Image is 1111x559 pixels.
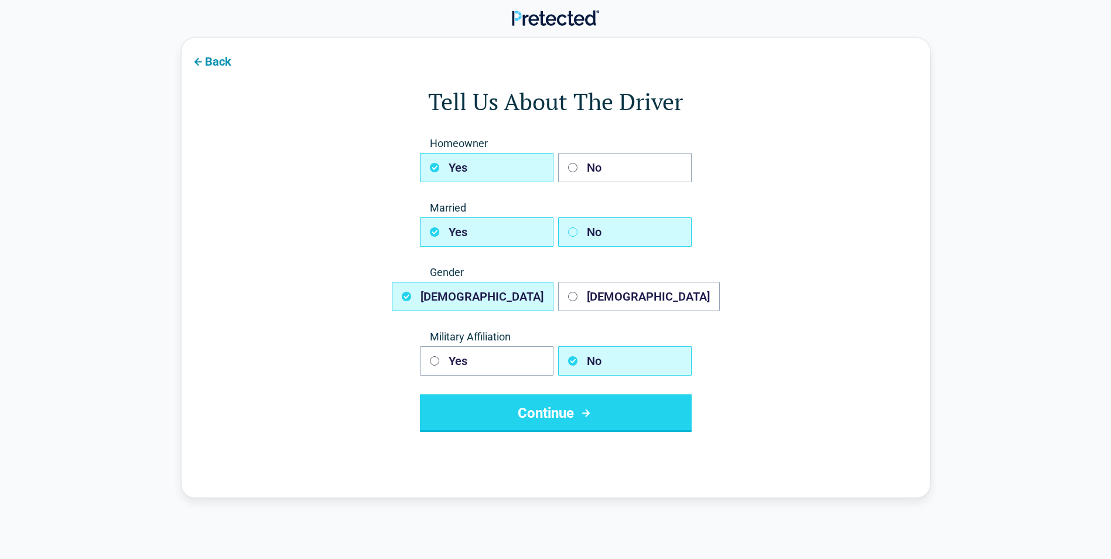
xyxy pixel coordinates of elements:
button: Continue [420,394,692,432]
button: Back [182,47,241,74]
button: No [558,153,692,182]
button: No [558,346,692,376]
button: No [558,217,692,247]
button: [DEMOGRAPHIC_DATA] [558,282,720,311]
h1: Tell Us About The Driver [228,85,883,118]
span: Married [420,201,692,215]
button: [DEMOGRAPHIC_DATA] [392,282,553,311]
span: Homeowner [420,137,692,151]
button: Yes [420,153,553,182]
button: Yes [420,346,553,376]
span: Gender [420,265,692,279]
span: Military Affiliation [420,330,692,344]
button: Yes [420,217,553,247]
